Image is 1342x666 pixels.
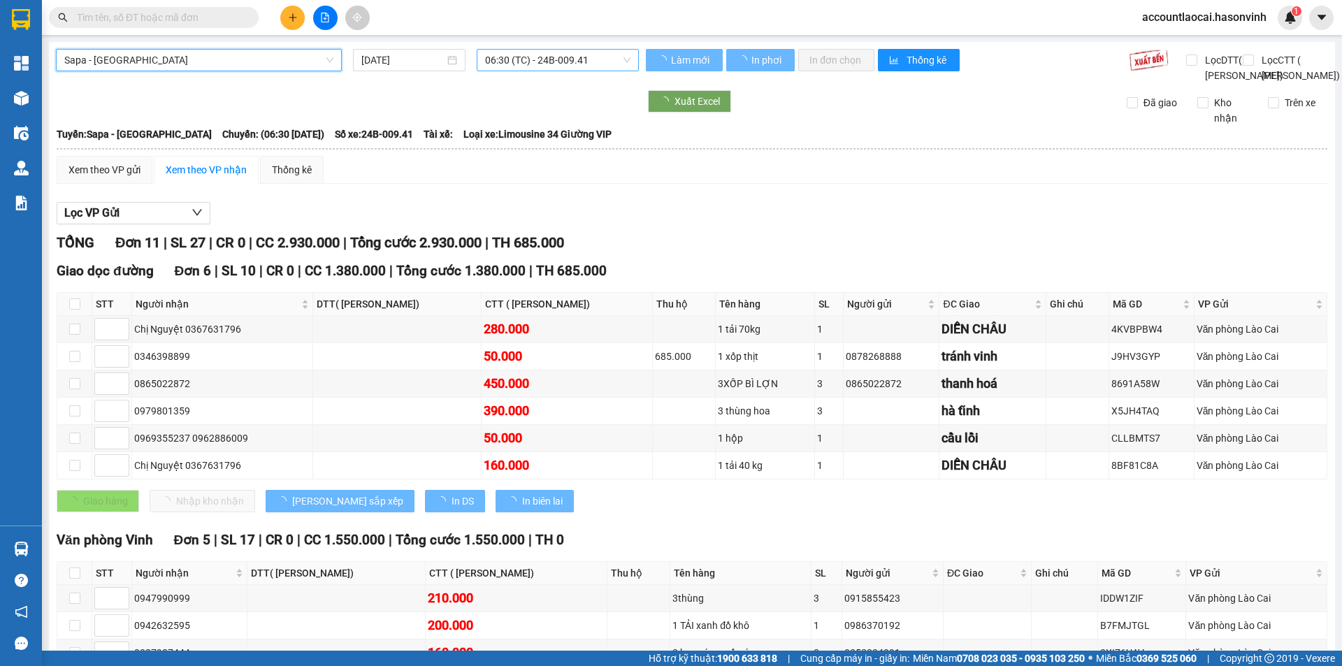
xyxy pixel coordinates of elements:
[814,618,839,633] div: 1
[14,56,29,71] img: dashboard-icon
[913,651,1085,666] span: Miền Nam
[846,349,937,364] div: 0878268888
[345,6,370,30] button: aim
[811,562,842,585] th: SL
[259,263,263,279] span: |
[482,293,653,316] th: CTT ( [PERSON_NAME])
[134,430,310,446] div: 0969355237 0962886009
[134,618,245,633] div: 0942632595
[266,490,414,512] button: [PERSON_NAME] sắp xếp
[941,428,1043,448] div: cầu lồi
[171,234,205,251] span: SL 27
[68,162,140,178] div: Xem theo VP gửi
[484,319,650,339] div: 280.000
[1279,95,1321,110] span: Trên xe
[941,401,1043,421] div: hà tĩnh
[304,532,385,548] span: CC 1.550.000
[655,349,713,364] div: 685.000
[1046,293,1109,316] th: Ghi chú
[1109,316,1195,343] td: 4KVBPBW4
[350,234,482,251] span: Tổng cước 2.930.000
[751,52,784,68] span: In phơi
[1129,49,1169,71] img: 9k=
[57,263,154,279] span: Giao dọc đường
[1264,653,1274,663] span: copyright
[800,651,909,666] span: Cung cấp máy in - giấy in:
[1096,651,1197,666] span: Miền Bắc
[134,349,310,364] div: 0346398899
[1102,565,1171,581] span: Mã GD
[674,94,720,109] span: Xuất Excel
[288,13,298,22] span: plus
[134,458,310,473] div: Chị Nguyệt 0367631796
[1195,398,1327,425] td: Văn phòng Lào Cai
[428,616,605,635] div: 200.000
[214,532,217,548] span: |
[150,490,255,512] button: Nhập kho nhận
[134,376,310,391] div: 0865022872
[1190,565,1313,581] span: VP Gửi
[648,90,731,113] button: Xuất Excel
[57,234,94,251] span: TỔNG
[396,532,525,548] span: Tổng cước 1.550.000
[1111,376,1192,391] div: 8691A58W
[814,645,839,660] div: 2
[1138,95,1183,110] span: Đã giao
[737,55,749,65] span: loading
[718,349,812,364] div: 1 xốp thịt
[1100,618,1183,633] div: B7FMJTGL
[1111,458,1192,473] div: 8BF81C8A
[1109,343,1195,370] td: J9HV3GYP
[1188,645,1325,660] div: Văn phòng Lào Cai
[352,13,362,22] span: aim
[726,49,795,71] button: In phơi
[266,263,294,279] span: CR 0
[718,403,812,419] div: 3 thùng hoa
[247,562,426,585] th: DTT( [PERSON_NAME])
[222,263,256,279] span: SL 10
[14,91,29,106] img: warehouse-icon
[136,296,298,312] span: Người nhận
[15,637,28,650] span: message
[484,374,650,393] div: 450.000
[343,234,347,251] span: |
[817,321,841,337] div: 1
[672,591,809,606] div: 3thùng
[192,207,203,218] span: down
[941,347,1043,366] div: tránh vinh
[175,263,212,279] span: Đơn 6
[428,588,605,608] div: 210.000
[657,55,669,65] span: loading
[428,643,605,663] div: 160.000
[361,52,445,68] input: 14/08/2025
[1256,52,1342,83] span: Lọc CTT ( [PERSON_NAME])
[653,293,716,316] th: Thu hộ
[1186,612,1327,639] td: Văn phòng Lào Cai
[58,13,68,22] span: search
[846,565,929,581] span: Người gửi
[1195,425,1327,452] td: Văn phòng Lào Cai
[941,319,1043,339] div: DIỄN CHÂU
[672,645,809,660] div: 2 bọc xám quần áo
[64,50,333,71] span: Sapa - Hà Tĩnh
[320,13,330,22] span: file-add
[221,532,255,548] span: SL 17
[1131,8,1278,26] span: accountlaocai.hasonvinh
[134,645,245,660] div: 0387987444
[14,542,29,556] img: warehouse-icon
[817,458,841,473] div: 1
[1111,430,1192,446] div: CLLBMTS7
[1208,95,1257,126] span: Kho nhận
[1195,316,1327,343] td: Văn phòng Lào Cai
[1195,343,1327,370] td: Văn phòng Lào Cai
[1100,645,1183,660] div: 2XI76UAV
[941,374,1043,393] div: thanh hoá
[947,565,1017,581] span: ĐC Giao
[529,263,533,279] span: |
[878,49,960,71] button: bar-chartThống kê
[1198,296,1313,312] span: VP Gửi
[484,401,650,421] div: 390.000
[496,490,574,512] button: In biên lai
[659,96,674,106] span: loading
[1195,370,1327,398] td: Văn phòng Lào Cai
